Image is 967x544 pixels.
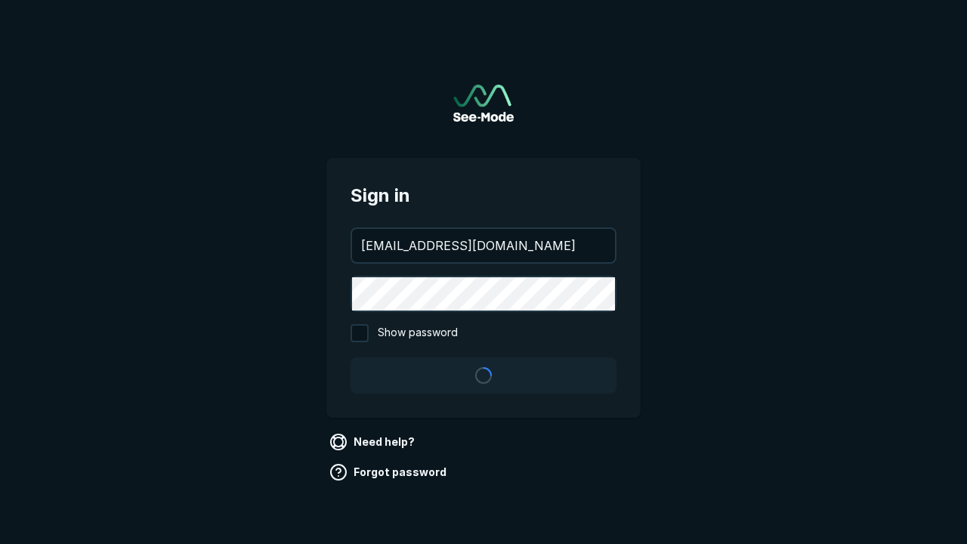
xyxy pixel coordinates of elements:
a: Go to sign in [453,85,514,122]
span: Sign in [351,182,616,209]
span: Show password [378,324,458,342]
img: See-Mode Logo [453,85,514,122]
input: your@email.com [352,229,615,262]
a: Forgot password [326,460,453,484]
a: Need help? [326,430,421,454]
